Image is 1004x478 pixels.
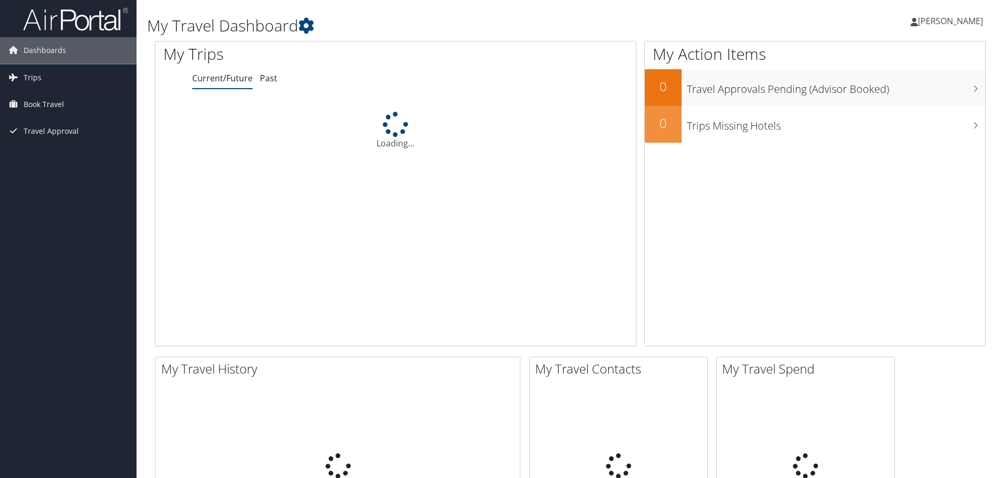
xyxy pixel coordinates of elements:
[24,118,79,144] span: Travel Approval
[24,37,66,63] span: Dashboards
[687,113,985,133] h3: Trips Missing Hotels
[24,65,41,91] span: Trips
[645,78,682,95] h2: 0
[147,15,712,37] h1: My Travel Dashboard
[161,360,520,378] h2: My Travel History
[163,43,428,65] h1: My Trips
[645,106,985,143] a: 0Trips Missing Hotels
[155,112,636,150] div: Loading...
[687,77,985,97] h3: Travel Approvals Pending (Advisor Booked)
[645,69,985,106] a: 0Travel Approvals Pending (Advisor Booked)
[24,91,64,118] span: Book Travel
[23,7,128,31] img: airportal-logo.png
[918,15,983,27] span: [PERSON_NAME]
[645,114,682,132] h2: 0
[192,72,253,84] a: Current/Future
[645,43,985,65] h1: My Action Items
[260,72,277,84] a: Past
[722,360,894,378] h2: My Travel Spend
[911,5,993,37] a: [PERSON_NAME]
[535,360,707,378] h2: My Travel Contacts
